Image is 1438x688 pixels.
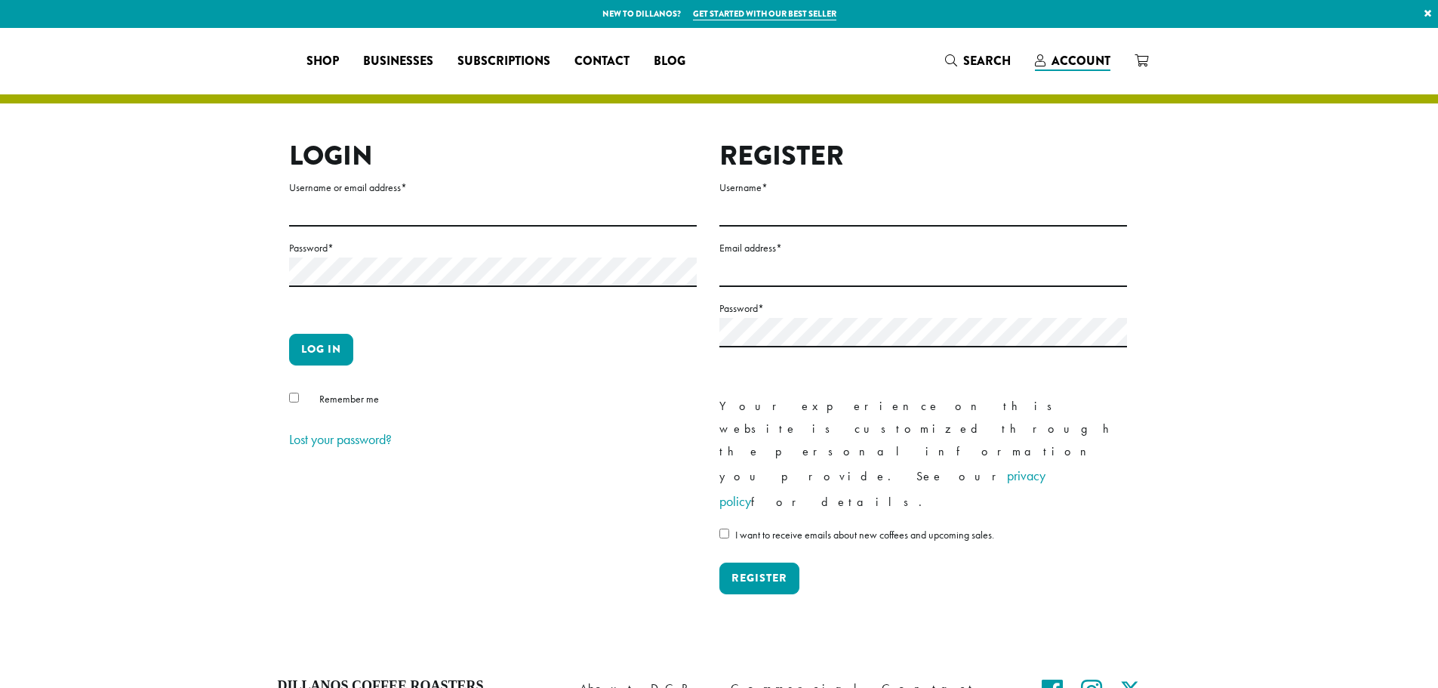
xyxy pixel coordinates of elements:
[654,52,685,71] span: Blog
[719,140,1127,172] h2: Register
[719,239,1127,258] label: Email address
[693,8,836,20] a: Get started with our best seller
[719,467,1045,510] a: privacy policy
[294,49,351,73] a: Shop
[933,48,1023,73] a: Search
[306,52,339,71] span: Shop
[363,52,433,71] span: Businesses
[963,52,1011,69] span: Search
[719,299,1127,318] label: Password
[719,529,729,538] input: I want to receive emails about new coffees and upcoming sales.
[457,52,550,71] span: Subscriptions
[289,140,697,172] h2: Login
[719,563,799,594] button: Register
[1052,52,1110,69] span: Account
[735,528,994,541] span: I want to receive emails about new coffees and upcoming sales.
[289,334,353,366] button: Log in
[289,178,697,197] label: Username or email address
[319,392,379,406] span: Remember me
[719,178,1127,197] label: Username
[574,52,630,71] span: Contact
[289,430,392,448] a: Lost your password?
[289,239,697,258] label: Password
[719,395,1127,514] p: Your experience on this website is customized through the personal information you provide. See o...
